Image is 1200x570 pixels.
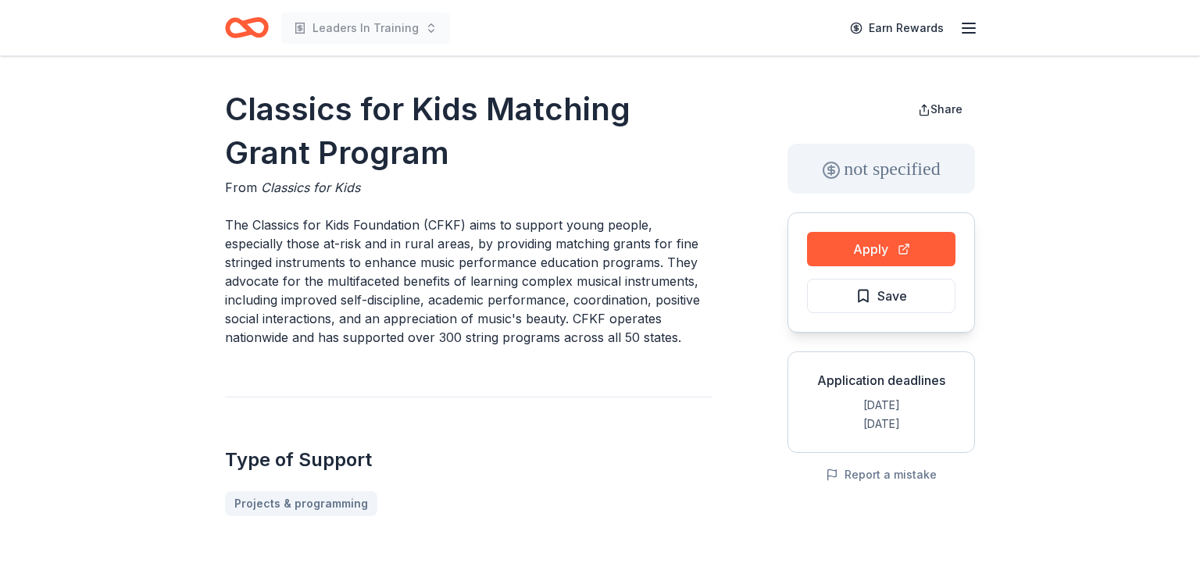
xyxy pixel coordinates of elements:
[225,491,377,516] a: Projects & programming
[801,415,962,433] div: [DATE]
[826,465,937,484] button: Report a mistake
[807,279,955,313] button: Save
[807,232,955,266] button: Apply
[877,286,907,306] span: Save
[905,94,975,125] button: Share
[841,14,953,42] a: Earn Rewards
[801,396,962,415] div: [DATE]
[312,19,419,37] span: Leaders In Training
[225,9,269,46] a: Home
[225,87,712,175] h1: Classics for Kids Matching Grant Program
[930,102,962,116] span: Share
[801,371,962,390] div: Application deadlines
[225,178,712,197] div: From
[225,447,712,472] h2: Type of Support
[787,144,975,194] div: not specified
[281,12,450,44] button: Leaders In Training
[225,216,712,347] p: The Classics for Kids Foundation (CFKF) aims to support young people, especially those at-risk an...
[261,180,360,195] span: Classics for Kids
